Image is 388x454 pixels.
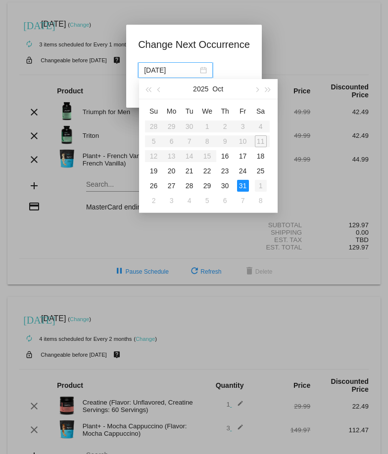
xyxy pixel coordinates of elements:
td: 10/29/2025 [198,178,216,193]
button: Oct [212,79,223,99]
div: 6 [219,195,231,206]
td: 10/26/2025 [145,178,163,193]
td: 10/16/2025 [216,149,234,164]
th: Mon [163,103,181,119]
div: 30 [219,180,231,192]
th: Sun [145,103,163,119]
div: 17 [237,150,249,162]
th: Thu [216,103,234,119]
div: 23 [219,165,231,177]
td: 10/20/2025 [163,164,181,178]
td: 10/22/2025 [198,164,216,178]
td: 10/23/2025 [216,164,234,178]
td: 10/28/2025 [181,178,198,193]
div: 2 [148,195,160,206]
button: Next month (PageDown) [251,79,262,99]
td: 10/27/2025 [163,178,181,193]
div: 20 [166,165,178,177]
div: 29 [201,180,213,192]
div: 31 [237,180,249,192]
input: Select date [144,65,198,76]
h1: Change Next Occurrence [138,37,250,52]
td: 10/31/2025 [234,178,252,193]
td: 11/3/2025 [163,193,181,208]
td: 11/4/2025 [181,193,198,208]
div: 27 [166,180,178,192]
td: 10/19/2025 [145,164,163,178]
div: 25 [255,165,267,177]
td: 11/8/2025 [252,193,270,208]
th: Fri [234,103,252,119]
div: 1 [255,180,267,192]
div: 24 [237,165,249,177]
div: 4 [184,195,195,206]
td: 10/18/2025 [252,149,270,164]
button: Last year (Control + left) [143,79,154,99]
td: 10/30/2025 [216,178,234,193]
div: 3 [166,195,178,206]
td: 11/2/2025 [145,193,163,208]
td: 10/24/2025 [234,164,252,178]
button: Previous month (PageUp) [154,79,165,99]
td: 10/17/2025 [234,149,252,164]
td: 11/6/2025 [216,193,234,208]
th: Sat [252,103,270,119]
td: 10/21/2025 [181,164,198,178]
div: 22 [201,165,213,177]
div: 8 [255,195,267,206]
th: Tue [181,103,198,119]
td: 10/25/2025 [252,164,270,178]
button: Update [138,84,182,102]
div: 5 [201,195,213,206]
div: 26 [148,180,160,192]
div: 16 [219,150,231,162]
td: 11/5/2025 [198,193,216,208]
th: Wed [198,103,216,119]
button: Next year (Control + right) [262,79,273,99]
div: 21 [184,165,195,177]
div: 18 [255,150,267,162]
div: 19 [148,165,160,177]
td: 11/1/2025 [252,178,270,193]
td: 11/7/2025 [234,193,252,208]
div: 7 [237,195,249,206]
div: 28 [184,180,195,192]
button: 2025 [193,79,208,99]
